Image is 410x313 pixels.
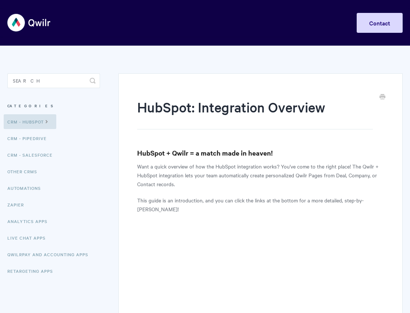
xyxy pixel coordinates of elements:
[7,181,46,195] a: Automations
[7,9,51,36] img: Qwilr Help Center
[379,93,385,101] a: Print this Article
[7,230,51,245] a: Live Chat Apps
[7,264,58,278] a: Retargeting Apps
[7,247,94,262] a: QwilrPay and Accounting Apps
[137,162,384,188] p: Want a quick overview of how the HubSpot integration works? You've come to the right place! The Q...
[357,13,403,33] a: Contact
[7,147,58,162] a: CRM - Salesforce
[7,197,29,212] a: Zapier
[137,148,384,158] h3: HubSpot + Qwilr = a match made in heaven!
[137,98,373,129] h1: HubSpot: Integration Overview
[7,164,43,179] a: Other CRMs
[7,214,53,229] a: Analytics Apps
[137,196,384,213] p: This guide is an introduction, and you can click the links at the bottom for a more detailed, ste...
[7,131,52,146] a: CRM - Pipedrive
